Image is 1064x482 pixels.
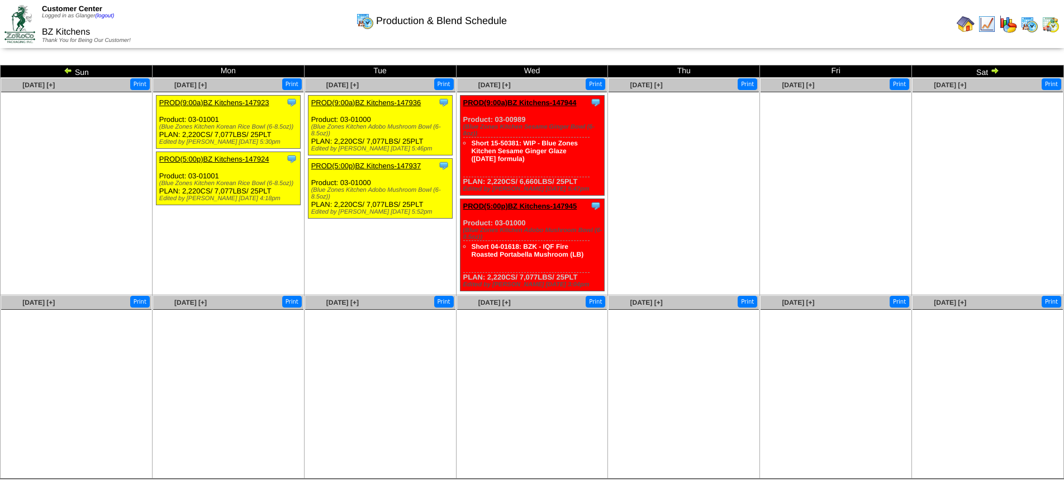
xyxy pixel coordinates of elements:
[282,296,302,308] button: Print
[586,78,605,90] button: Print
[590,200,601,211] img: Tooltip
[463,124,604,137] div: (Blue Zones Kitchen Sesame Ginger Bowl (6-8oz))
[159,155,269,163] a: PROD(5:00p)BZ Kitchens-147924
[156,96,300,149] div: Product: 03-01001 PLAN: 2,220CS / 7,077LBS / 25PLT
[376,15,507,27] span: Production & Blend Schedule
[934,299,966,306] a: [DATE] [+]
[311,187,452,200] div: (Blue Zones Kitchen Adobo Mushroom Bowl (6-8.5oz))
[934,81,966,89] a: [DATE] [+]
[460,96,604,196] div: Product: 03-00989 PLAN: 2,220CS / 6,660LBS / 25PLT
[760,65,912,78] td: Fri
[586,296,605,308] button: Print
[326,81,359,89] a: [DATE] [+]
[463,202,577,210] a: PROD(5:00p)BZ Kitchens-147945
[159,195,300,202] div: Edited by [PERSON_NAME] [DATE] 4:18pm
[1,65,153,78] td: Sun
[912,65,1064,78] td: Sat
[64,66,73,75] img: arrowleft.gif
[130,296,150,308] button: Print
[42,4,102,13] span: Customer Center
[738,296,757,308] button: Print
[590,97,601,108] img: Tooltip
[282,78,302,90] button: Print
[978,15,996,33] img: line_graph.gif
[434,296,454,308] button: Print
[890,78,909,90] button: Print
[152,65,304,78] td: Mon
[608,65,760,78] td: Thu
[311,124,452,137] div: (Blue Zones Kitchen Adobo Mushroom Bowl (6-8.5oz))
[990,66,999,75] img: arrowright.gif
[478,81,511,89] a: [DATE] [+]
[999,15,1017,33] img: graph.gif
[308,96,452,155] div: Product: 03-01000 PLAN: 2,220CS / 7,077LBS / 25PLT
[130,78,150,90] button: Print
[434,78,454,90] button: Print
[159,139,300,145] div: Edited by [PERSON_NAME] [DATE] 5:30pm
[1042,15,1060,33] img: calendarinout.gif
[460,199,604,291] div: Product: 03-01000 PLAN: 2,220CS / 7,077LBS / 25PLT
[286,97,297,108] img: Tooltip
[438,97,449,108] img: Tooltip
[463,227,604,240] div: (Blue Zones Kitchen Adobo Mushroom Bowl (6-8.5oz))
[42,37,131,44] span: Thank You for Being Our Customer!
[311,145,452,152] div: Edited by [PERSON_NAME] [DATE] 5:46pm
[159,124,300,130] div: (Blue Zones Kitchen Korean Rice Bowl (6-8.5oz))
[456,65,608,78] td: Wed
[4,5,35,42] img: ZoRoCo_Logo(Green%26Foil)%20jpg.webp
[463,98,577,107] a: PROD(9:00a)BZ Kitchens-147944
[326,299,359,306] a: [DATE] [+]
[472,243,584,258] a: Short 04-01618: BZK - IQF Fire Roasted Portabella Mushroom (LB)
[174,81,207,89] a: [DATE] [+]
[472,139,578,163] a: Short 15-50381: WIP - Blue Zones Kitchen Sesame Ginger Glaze ([DATE] formula)
[1042,78,1061,90] button: Print
[356,12,374,30] img: calendarprod.gif
[311,209,452,215] div: Edited by [PERSON_NAME] [DATE] 5:52pm
[738,78,757,90] button: Print
[308,159,452,219] div: Product: 03-01000 PLAN: 2,220CS / 7,077LBS / 25PLT
[42,27,90,37] span: BZ Kitchens
[156,152,300,205] div: Product: 03-01001 PLAN: 2,220CS / 7,077LBS / 25PLT
[22,81,55,89] a: [DATE] [+]
[890,296,909,308] button: Print
[96,13,115,19] a: (logout)
[42,13,115,19] span: Logged in as Glanger
[159,180,300,187] div: (Blue Zones Kitchen Korean Rice Bowl (6-8.5oz))
[630,299,663,306] a: [DATE] [+]
[438,160,449,171] img: Tooltip
[311,98,421,107] a: PROD(9:00a)BZ Kitchens-147936
[463,281,604,288] div: Edited by [PERSON_NAME] [DATE] 3:04pm
[957,15,975,33] img: home.gif
[782,299,814,306] a: [DATE] [+]
[782,81,814,89] a: [DATE] [+]
[1042,296,1061,308] button: Print
[159,98,269,107] a: PROD(9:00a)BZ Kitchens-147923
[311,162,421,170] a: PROD(5:00p)BZ Kitchens-147937
[630,81,663,89] a: [DATE] [+]
[174,299,207,306] a: [DATE] [+]
[478,299,511,306] a: [DATE] [+]
[1020,15,1038,33] img: calendarprod.gif
[463,186,604,192] div: Edited by [PERSON_NAME] [DATE] 5:47pm
[286,153,297,164] img: Tooltip
[304,65,456,78] td: Tue
[22,299,55,306] a: [DATE] [+]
